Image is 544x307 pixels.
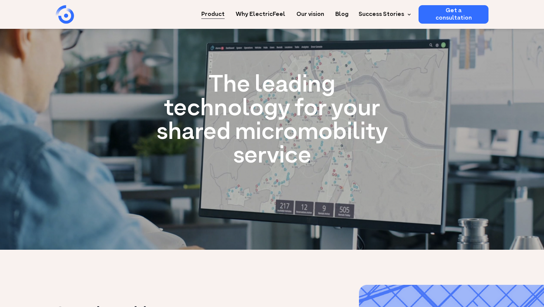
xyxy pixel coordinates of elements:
[359,10,404,19] div: Success Stories
[335,5,349,19] a: Blog
[296,5,324,19] a: Our vision
[56,5,115,24] a: home
[154,74,390,168] h1: The leading technology for your shared micromobility service
[495,258,534,297] iframe: Chatbot
[201,5,225,19] a: Product
[236,5,285,19] a: Why ElectricFeel
[419,5,488,24] a: Get a consultation
[354,5,413,24] div: Success Stories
